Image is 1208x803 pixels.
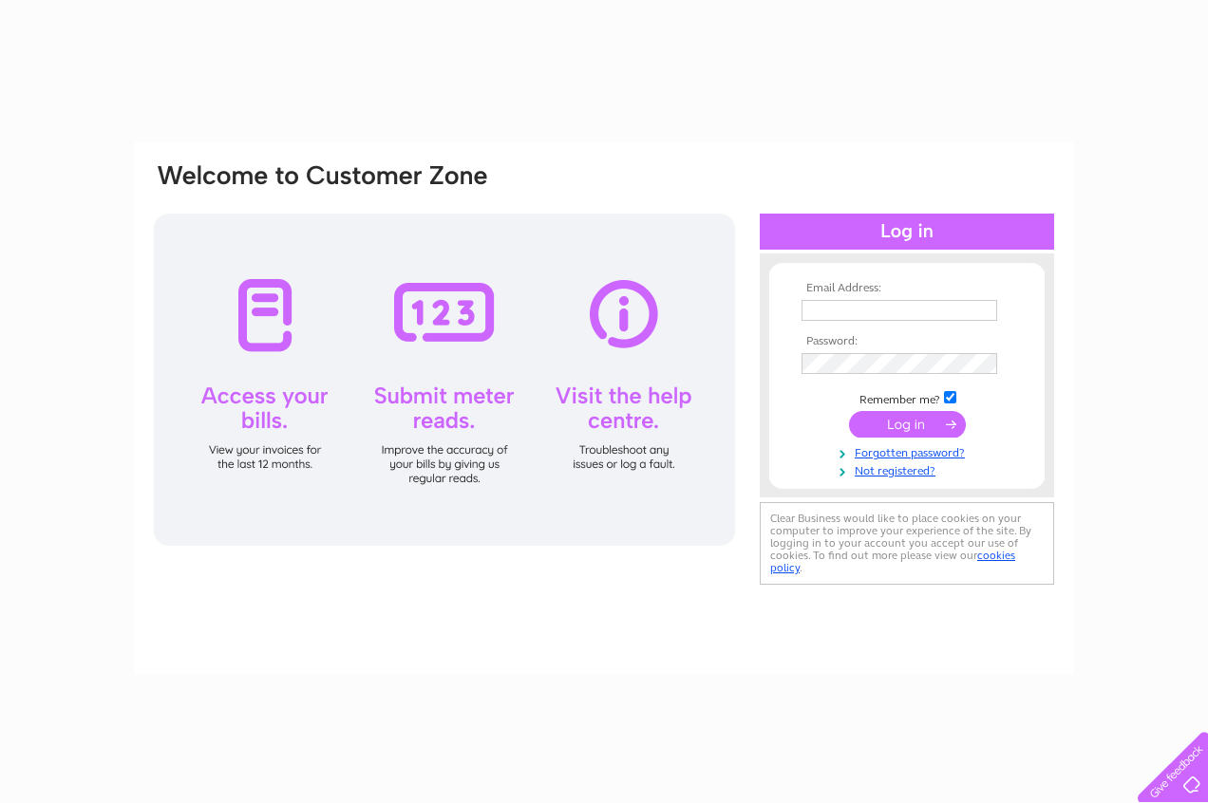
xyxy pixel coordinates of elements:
[797,388,1017,407] td: Remember me?
[770,549,1015,574] a: cookies policy
[760,502,1054,585] div: Clear Business would like to place cookies on your computer to improve your experience of the sit...
[802,460,1017,478] a: Not registered?
[849,411,966,438] input: Submit
[802,442,1017,460] a: Forgotten password?
[797,335,1017,348] th: Password:
[797,282,1017,295] th: Email Address:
